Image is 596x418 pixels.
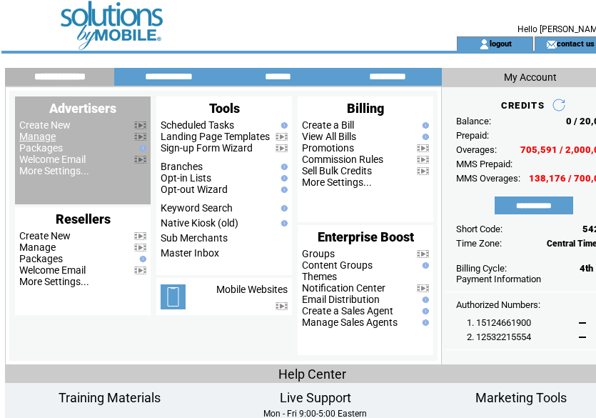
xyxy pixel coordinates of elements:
span: Enterprise Boost [318,229,414,244]
img: mobile-websites.png [161,284,186,309]
a: Native Kiosk (old) [161,217,238,229]
a: Sub Merchants [161,232,228,244]
img: video.png [276,144,288,152]
span: Time Zone: [456,238,502,249]
img: help.gif [419,262,429,269]
a: More Settings... [19,276,89,287]
img: help.gif [419,122,429,129]
a: Keyword Search [161,202,233,214]
a: Notification Center [302,282,385,294]
a: Create a Sales Agent [302,305,393,317]
a: Welcome Email [19,154,86,165]
a: Branches [161,161,203,172]
img: help.gif [419,297,429,303]
a: Packages [19,253,63,264]
img: help.gif [136,256,146,262]
a: Scheduled Tasks [161,119,234,131]
a: Email Distribution [302,294,380,305]
span: Authorized Numbers: [456,299,540,310]
span: Prepaid: [456,130,489,141]
a: Mobile Websites [216,284,288,295]
span: Resellers [56,212,111,227]
a: logout [490,39,512,48]
img: video.png [134,244,146,252]
img: video.png [134,232,146,240]
img: help.gif [419,134,429,140]
span: Tools [209,101,240,116]
a: Manage [19,131,56,142]
a: Sign-up Form Wizard [161,142,253,154]
img: help.gif [419,319,429,326]
img: video.png [134,133,146,141]
span: Help Center [278,367,346,382]
a: Create New [19,230,71,242]
img: help.gif [278,164,288,170]
span: Advertisers [49,101,116,116]
span: Balance: [456,116,491,126]
img: help.gif [419,308,429,314]
span: My Account [504,71,557,83]
a: Master Inbox [161,247,219,259]
img: video.png [134,121,146,129]
a: Payment Information [456,274,541,284]
img: contact_us_icon.gif [546,39,557,50]
a: contact us [557,39,595,48]
img: video.png [417,167,429,175]
a: More Settings... [19,165,89,176]
a: Create a Bill [302,119,354,131]
a: Opt-in Lists [161,172,211,184]
img: video.png [417,284,429,292]
span: Short Code: [456,224,502,234]
img: help.gif [278,220,288,227]
a: Commission Rules [302,154,383,165]
span: CREDITS [501,100,545,111]
a: Themes [302,271,337,282]
a: More Settings... [302,176,372,188]
span: 4th [580,263,593,274]
img: video.png [417,250,429,258]
img: help.gif [278,186,288,193]
img: account_icon.gif [479,39,490,50]
span: Overages: [456,144,497,155]
img: video.png [276,302,288,310]
a: Promotions [302,142,354,154]
span: Training Materials [59,390,161,405]
span: Billing [347,101,384,116]
img: help.gif [278,205,288,212]
img: help.gif [278,122,288,129]
img: video.png [276,133,288,141]
img: help.gif [136,145,146,151]
span: MMS Prepaid: [456,159,512,169]
a: Packages [19,142,63,154]
span: 2. 12532215554 [467,332,531,342]
a: Content Groups [302,259,373,271]
a: Create New [19,119,71,131]
a: Landing Page Templates [161,131,270,142]
img: video.png [417,144,429,152]
img: video.png [417,156,429,164]
span: Live Support [280,390,351,405]
img: help.gif [278,175,288,181]
a: Opt-out Wizard [161,184,228,195]
span: 1. 15124661900 [467,317,531,328]
a: Manage Sales Agents [302,317,398,328]
a: View All Bills [302,131,356,142]
a: Welcome Email [19,264,86,276]
span: Billing Cycle: [456,263,507,274]
span: MMS Overages: [456,173,520,184]
img: video.png [134,156,146,164]
span: Marketing Tools [475,390,567,405]
a: Sell Bulk Credits [302,165,372,176]
a: Manage [19,242,56,253]
img: video.png [134,267,146,274]
a: Groups [302,248,335,259]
